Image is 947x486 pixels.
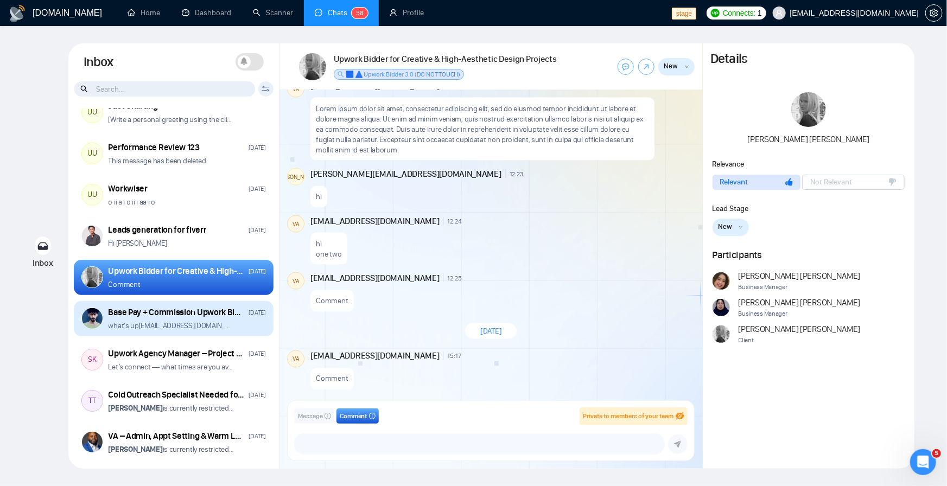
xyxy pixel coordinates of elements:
div: Cold Outreach Specialist Needed for Lead Generation [109,389,245,401]
span: 15:17 [448,352,461,361]
div: SK [82,349,103,370]
img: Naswati Naswati [713,299,730,316]
img: Ellen Holmsten [713,325,730,343]
div: Workwiser [109,183,148,195]
iframe: Intercom live chat [910,449,936,475]
img: logo [9,5,26,22]
p: Lorem ipsum dolor sit amet, consectetur adipiscing elit, sed do eiusmod tempor incididunt ut labo... [316,104,649,155]
img: Adrien D [82,432,103,452]
div: VA [288,351,304,367]
span: 8 [360,9,364,17]
p: This message has been deleted [109,156,206,166]
strong: [PERSON_NAME] [109,445,163,454]
h1: Participants [713,249,905,261]
button: setting [925,4,943,22]
a: homeHome [128,8,160,17]
span: Inbox [33,258,53,268]
span: user [776,9,783,17]
div: [DATE] [249,308,266,318]
button: Newdown [713,219,749,236]
span: Client [739,335,861,346]
p: Comment [109,279,141,290]
button: Messageinfo-circle [295,408,334,424]
span: Relevance [713,159,744,169]
div: [DATE] [249,266,266,277]
p: hi [316,191,321,202]
div: [DATE] [249,431,266,442]
span: 1 [758,7,762,19]
span: down [685,64,689,69]
div: Base Pay + Commission Upwork Bidder for [GEOGRAPHIC_DATA] Profile [109,306,245,318]
a: searchScanner [253,8,293,17]
span: [DATE] [480,326,501,336]
span: Business Manager [739,309,861,319]
img: Ellen Holmsten [82,267,103,287]
span: Relevant [720,176,748,188]
sup: 58 [352,8,368,18]
a: userProfile [390,8,424,17]
span: Private to members of your team [583,412,673,420]
span: Business Manager [739,282,861,292]
span: info-circle [325,413,331,419]
span: [EMAIL_ADDRESS][DOMAIN_NAME] [310,272,440,284]
p: Comment [316,374,348,384]
button: Not Relevant [802,175,905,190]
div: Leads generation for fiverr [109,224,207,236]
a: setting [925,9,943,17]
p: Let’s connect — what times are you available [DATE] (US Pacific Time)? [109,362,234,372]
p: what's up [109,321,234,331]
span: [PERSON_NAME] [PERSON_NAME] [739,297,861,309]
span: 5 [356,9,360,17]
span: down [739,225,743,229]
span: eye-invisible [676,412,684,420]
span: [PERSON_NAME] [PERSON_NAME] [739,323,861,335]
input: Search... [74,81,255,97]
p: Comment [316,296,348,306]
span: Lead Stage [713,204,749,213]
span: 12:25 [448,274,462,283]
img: Taimoor Mansoor [82,308,103,329]
div: [DATE] [249,349,266,359]
button: Commentinfo-circle [336,408,379,424]
img: upwork-logo.png [711,9,720,17]
p: o ii a i o ii i aa i o [109,197,155,207]
button: Relevant [713,175,800,190]
a: messageChats58 [315,8,368,17]
span: Message [298,411,323,421]
h1: Inbox [84,53,113,72]
div: [DATE] [249,143,266,153]
span: [EMAIL_ADDRESS][DOMAIN_NAME] [310,350,440,362]
div: Upwork Bidder for Creative & High-Aesthetic Design Projects [109,265,245,277]
div: UU [82,143,103,164]
p: [Write a personal greeting using the client's name or company name (if any is provided), in the l... [109,114,234,125]
span: 12:23 [510,170,524,178]
span: [EMAIL_ADDRESS][DOMAIN_NAME] [310,215,440,227]
div: VA [288,216,304,232]
strong: [PERSON_NAME] [109,404,163,413]
img: Ari Sulistya [82,226,103,246]
div: UU [82,102,103,123]
h1: Upwork Bidder for Creative & High-Aesthetic Design Projects [334,53,556,65]
span: ✅ ⚠️ Upwork Bidder 3.0 (DO NOT TOUCH) [346,71,460,78]
span: [PERSON_NAME] [PERSON_NAME] [739,270,861,282]
div: TT [82,391,103,411]
span: New [664,61,678,72]
span: Comment [340,411,367,421]
div: [DATE] [249,390,266,400]
span: 5 [932,449,941,458]
button: Newdown [658,58,695,75]
div: [DATE] [249,184,266,194]
a: dashboardDashboard [182,8,231,17]
div: [PERSON_NAME] [288,169,304,185]
div: Performance Review 123 [109,142,200,154]
img: Andrian Marsella [713,272,730,290]
span: search [80,83,90,95]
span: info-circle [369,413,376,419]
div: UU [82,184,103,205]
div: VA [288,273,304,289]
span: Connects: [723,7,755,19]
span: New [718,221,732,232]
span: 12:24 [448,217,462,226]
div: Upwork Agency Manager – Project Bidding & Promotion [109,348,245,360]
